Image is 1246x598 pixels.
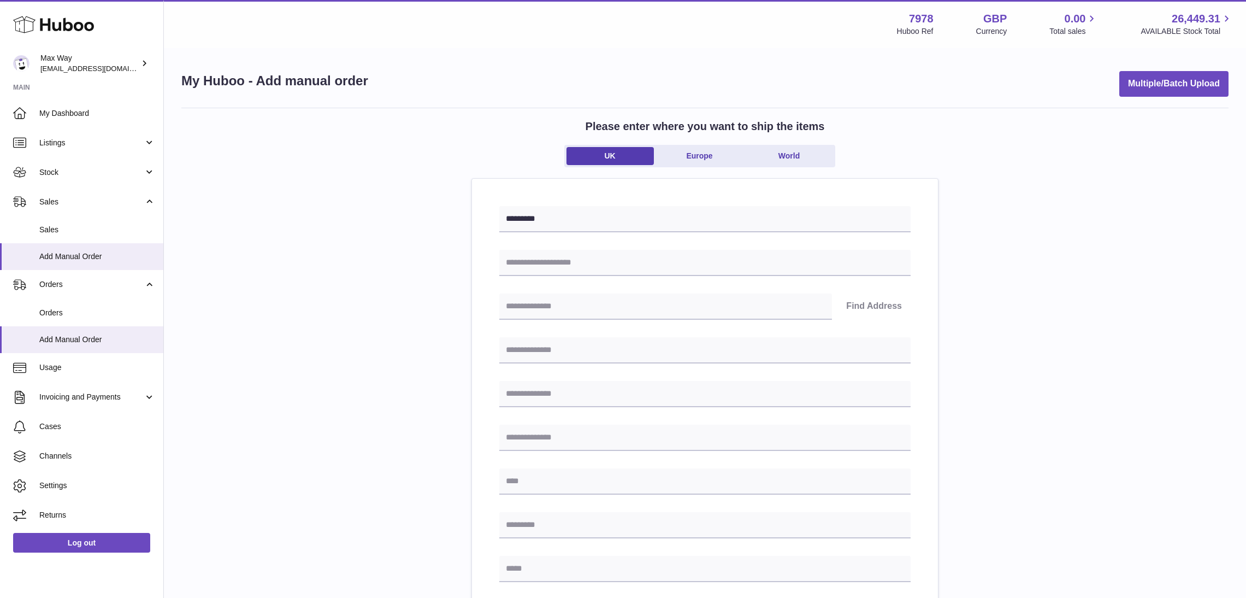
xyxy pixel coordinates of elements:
[39,197,144,207] span: Sales
[39,510,155,520] span: Returns
[39,308,155,318] span: Orders
[39,279,144,290] span: Orders
[746,147,833,165] a: World
[39,335,155,345] span: Add Manual Order
[39,225,155,235] span: Sales
[1141,26,1233,37] span: AVAILABLE Stock Total
[39,392,144,402] span: Invoicing and Payments
[1119,71,1229,97] button: Multiple/Batch Upload
[1172,11,1220,26] span: 26,449.31
[983,11,1007,26] strong: GBP
[39,421,155,432] span: Cases
[40,53,139,74] div: Max Way
[897,26,934,37] div: Huboo Ref
[1141,11,1233,37] a: 26,449.31 AVAILABLE Stock Total
[39,167,144,178] span: Stock
[39,451,155,461] span: Channels
[13,533,150,553] a: Log out
[40,64,161,73] span: [EMAIL_ADDRESS][DOMAIN_NAME]
[39,480,155,491] span: Settings
[976,26,1007,37] div: Currency
[566,147,654,165] a: UK
[39,251,155,262] span: Add Manual Order
[1049,26,1098,37] span: Total sales
[13,55,29,72] img: Max@LongevityBox.co.uk
[656,147,743,165] a: Europe
[181,72,368,90] h1: My Huboo - Add manual order
[1065,11,1086,26] span: 0.00
[39,362,155,373] span: Usage
[909,11,934,26] strong: 7978
[1049,11,1098,37] a: 0.00 Total sales
[586,119,825,134] h2: Please enter where you want to ship the items
[39,138,144,148] span: Listings
[39,108,155,119] span: My Dashboard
